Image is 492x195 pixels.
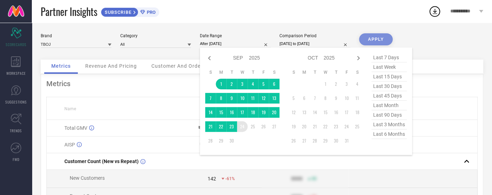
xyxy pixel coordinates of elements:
span: last 6 months [371,129,407,139]
span: last 90 days [371,110,407,120]
td: Sat Oct 25 2025 [352,121,363,132]
div: 9999 [291,176,302,182]
a: SUBSCRIBEPRO [101,6,159,17]
span: 50 [312,176,317,181]
td: Mon Oct 27 2025 [299,135,309,146]
th: Tuesday [309,69,320,75]
span: last 3 months [371,120,407,129]
td: Fri Sep 12 2025 [258,93,269,104]
td: Fri Sep 19 2025 [258,107,269,118]
td: Fri Oct 03 2025 [341,79,352,89]
span: TRENDS [10,128,22,133]
span: last 7 days [371,53,407,62]
td: Wed Oct 01 2025 [320,79,331,89]
span: New Customers [70,175,105,181]
td: Mon Sep 22 2025 [216,121,226,132]
td: Wed Oct 15 2025 [320,107,331,118]
div: Date Range [200,33,271,38]
td: Wed Sep 03 2025 [237,79,248,89]
td: Fri Oct 24 2025 [341,121,352,132]
td: Wed Oct 29 2025 [320,135,331,146]
td: Mon Sep 29 2025 [216,135,226,146]
th: Monday [216,69,226,75]
td: Sun Oct 05 2025 [288,93,299,104]
span: last month [371,101,407,110]
td: Sun Sep 14 2025 [205,107,216,118]
div: Previous month [205,54,214,62]
td: Tue Sep 30 2025 [226,135,237,146]
input: Select date range [200,40,271,48]
td: Fri Sep 05 2025 [258,79,269,89]
span: Customer And Orders [151,63,206,69]
td: Sat Sep 27 2025 [269,121,279,132]
td: Sun Sep 21 2025 [205,121,216,132]
span: -61% [225,176,235,181]
td: Fri Oct 31 2025 [341,135,352,146]
td: Tue Sep 23 2025 [226,121,237,132]
td: Mon Oct 13 2025 [299,107,309,118]
td: Thu Oct 02 2025 [331,79,341,89]
span: Partner Insights [41,4,97,19]
td: Sat Sep 06 2025 [269,79,279,89]
span: SUGGESTIONS [5,99,27,105]
th: Friday [341,69,352,75]
div: Next month [354,54,363,62]
td: Wed Sep 10 2025 [237,93,248,104]
td: Thu Sep 25 2025 [248,121,258,132]
th: Thursday [331,69,341,75]
td: Thu Oct 16 2025 [331,107,341,118]
td: Tue Oct 07 2025 [309,93,320,104]
div: 142 [208,176,216,182]
td: Mon Oct 06 2025 [299,93,309,104]
span: Revenue And Pricing [85,63,137,69]
td: Mon Oct 20 2025 [299,121,309,132]
td: Fri Oct 17 2025 [341,107,352,118]
td: Thu Oct 23 2025 [331,121,341,132]
span: Metrics [51,63,71,69]
span: last 15 days [371,72,407,82]
span: Total GMV [64,125,87,131]
th: Sunday [205,69,216,75]
span: SUBSCRIBE [101,10,133,15]
td: Mon Sep 08 2025 [216,93,226,104]
span: AISP [64,142,75,147]
td: Thu Oct 09 2025 [331,93,341,104]
td: Mon Sep 15 2025 [216,107,226,118]
td: Thu Oct 30 2025 [331,135,341,146]
td: Tue Oct 21 2025 [309,121,320,132]
th: Friday [258,69,269,75]
td: Fri Sep 26 2025 [258,121,269,132]
td: Sun Oct 12 2025 [288,107,299,118]
span: last week [371,62,407,72]
span: last 45 days [371,91,407,101]
th: Sunday [288,69,299,75]
div: ₹ 6.08 L [198,125,216,131]
td: Sun Sep 28 2025 [205,135,216,146]
td: Tue Sep 16 2025 [226,107,237,118]
td: Tue Oct 14 2025 [309,107,320,118]
input: Select comparison period [279,40,350,48]
th: Wednesday [237,69,248,75]
div: Open download list [428,5,441,18]
td: Sun Oct 26 2025 [288,135,299,146]
th: Tuesday [226,69,237,75]
td: Sun Sep 07 2025 [205,93,216,104]
td: Sat Sep 13 2025 [269,93,279,104]
span: WORKSPACE [6,71,26,76]
span: last 30 days [371,82,407,91]
span: FWD [13,157,19,162]
td: Sat Oct 18 2025 [352,107,363,118]
div: Brand [41,33,111,38]
td: Mon Sep 01 2025 [216,79,226,89]
td: Thu Sep 04 2025 [248,79,258,89]
th: Saturday [352,69,363,75]
span: Customer Count (New vs Repeat) [64,158,139,164]
th: Monday [299,69,309,75]
td: Tue Sep 02 2025 [226,79,237,89]
td: Sat Oct 11 2025 [352,93,363,104]
th: Saturday [269,69,279,75]
div: Comparison Period [279,33,350,38]
th: Thursday [248,69,258,75]
td: Fri Oct 10 2025 [341,93,352,104]
td: Sun Oct 19 2025 [288,121,299,132]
